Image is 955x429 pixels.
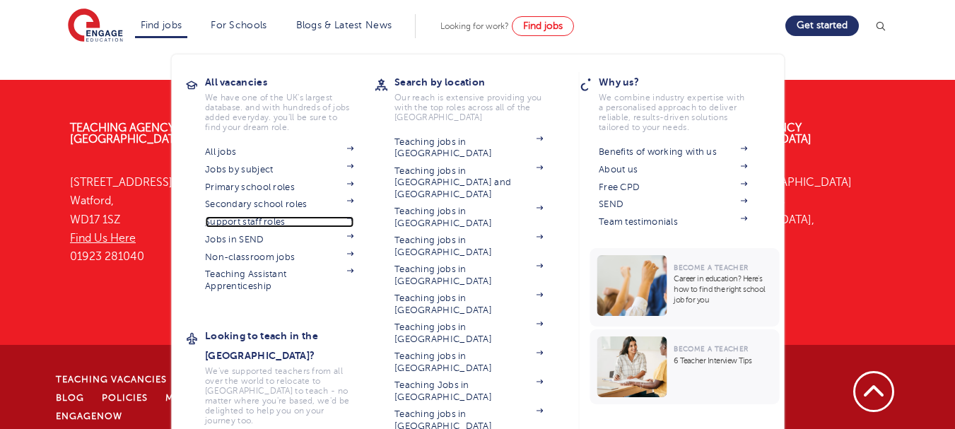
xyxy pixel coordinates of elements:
a: Teaching jobs in [GEOGRAPHIC_DATA] and [GEOGRAPHIC_DATA] [394,165,543,200]
a: Teaching Assistant Apprenticeship [205,269,353,292]
a: Become a Teacher6 Teacher Interview Tips [590,329,783,404]
span: Find jobs [523,20,563,31]
a: Non-classroom jobs [205,252,353,263]
a: Team testimonials [599,216,747,228]
a: Secondary school roles [205,199,353,210]
a: Primary school roles [205,182,353,193]
a: All jobs [205,146,353,158]
a: Teaching jobs in [GEOGRAPHIC_DATA] [394,206,543,229]
a: Become a TeacherCareer in education? Here’s how to find the right school job for you [590,248,783,327]
span: Looking for work? [440,21,509,31]
a: Support staff roles [205,216,353,228]
a: Free CPD [599,182,747,193]
a: Blog [56,393,84,403]
a: Find jobs [141,20,182,30]
a: Teaching jobs in [GEOGRAPHIC_DATA] [394,322,543,345]
a: Search by locationOur reach is extensive providing you with the top roles across all of the [GEOG... [394,72,564,122]
p: We combine industry expertise with a personalised approach to deliver reliable, results-driven so... [599,93,747,132]
p: 6 Teacher Interview Tips [674,355,772,366]
p: We have one of the UK's largest database. and with hundreds of jobs added everyday. you'll be sur... [205,93,353,132]
a: Looking to teach in the [GEOGRAPHIC_DATA]?We've supported teachers from all over the world to rel... [205,326,375,425]
p: [STREET_ADDRESS] Watford, WD17 1SZ 01923 281040 [70,173,258,266]
span: Become a Teacher [674,345,748,353]
a: SEND [599,199,747,210]
a: Teaching jobs in [GEOGRAPHIC_DATA] [394,264,543,287]
a: About us [599,164,747,175]
a: Benefits of working with us [599,146,747,158]
a: Teaching jobs in [GEOGRAPHIC_DATA] [394,136,543,160]
a: EngageNow [56,411,122,421]
a: For Schools [211,20,266,30]
a: Policies [102,393,148,403]
span: Become a Teacher [674,264,748,271]
p: Floor 1, [GEOGRAPHIC_DATA] 155-157 Minories [GEOGRAPHIC_DATA], EC3N 1LJ 0333 150 8020 [697,173,885,285]
a: Jobs by subject [205,164,353,175]
p: Our reach is extensive providing you with the top roles across all of the [GEOGRAPHIC_DATA] [394,93,543,122]
a: Why us?We combine industry expertise with a personalised approach to deliver reliable, results-dr... [599,72,768,132]
a: Find jobs [512,16,574,36]
a: Teaching Vacancies [56,375,167,384]
a: Teaching jobs in [GEOGRAPHIC_DATA] [394,235,543,258]
h3: Search by location [394,72,564,92]
a: Teaching jobs in [GEOGRAPHIC_DATA] [394,351,543,374]
a: Find Us Here [70,232,136,245]
a: Modern Slavery Statement [165,393,315,403]
img: Engage Education [68,8,123,44]
a: All vacanciesWe have one of the UK's largest database. and with hundreds of jobs added everyday. ... [205,72,375,132]
a: Jobs in SEND [205,234,353,245]
p: Career in education? Here’s how to find the right school job for you [674,274,772,305]
h3: All vacancies [205,72,375,92]
p: We've supported teachers from all over the world to relocate to [GEOGRAPHIC_DATA] to teach - no m... [205,366,353,425]
a: Get started [785,16,859,36]
a: Blogs & Latest News [296,20,392,30]
a: Teaching Jobs in [GEOGRAPHIC_DATA] [394,380,543,403]
h3: Why us? [599,72,768,92]
a: Teaching jobs in [GEOGRAPHIC_DATA] [394,293,543,316]
h3: Looking to teach in the [GEOGRAPHIC_DATA]? [205,326,375,365]
a: Teaching Agency [GEOGRAPHIC_DATA] [70,122,184,146]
